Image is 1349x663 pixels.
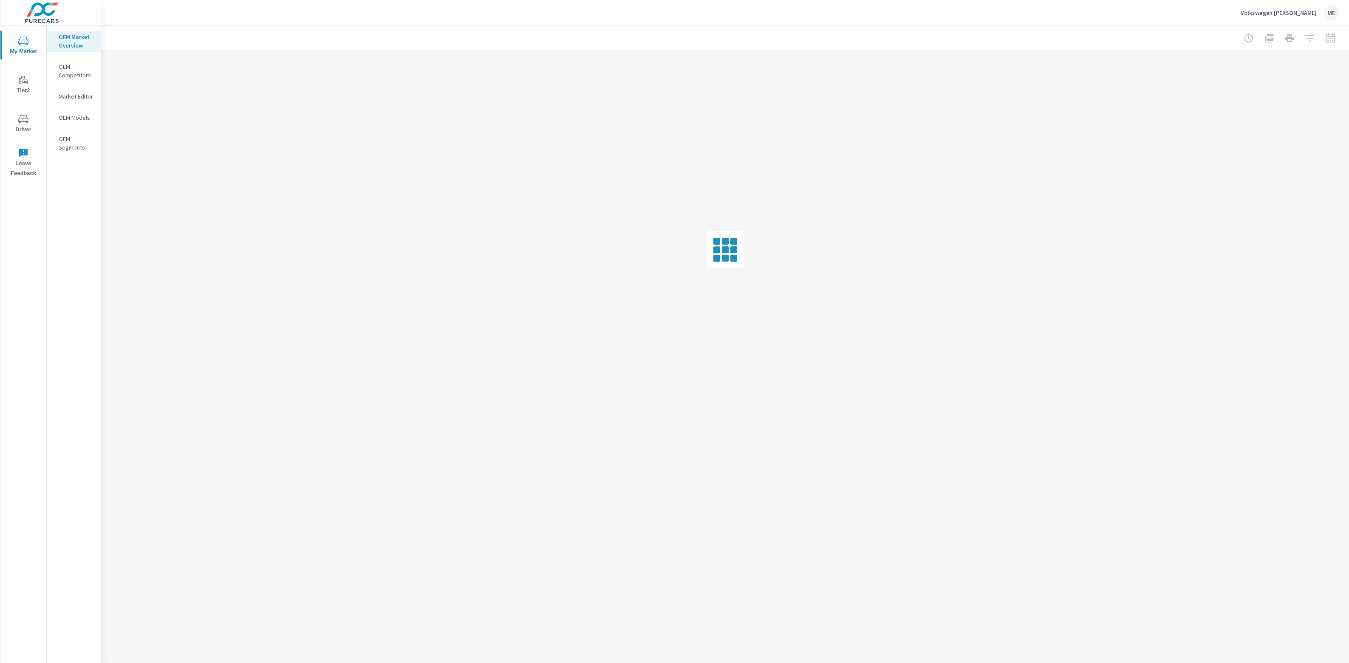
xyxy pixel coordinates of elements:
span: Tier2 [3,75,44,96]
span: My Market [3,36,44,56]
span: Leave Feedback [3,148,44,178]
p: OEM Competitors [59,62,94,79]
div: OEM Market Overview [47,31,101,52]
p: OEM Market Overview [59,33,94,50]
div: ME [1324,5,1339,20]
p: Volkswagen [PERSON_NAME] [1241,9,1317,17]
span: Driver [3,114,44,135]
div: OEM Segments [47,133,101,154]
div: Market Editor [47,90,101,103]
div: OEM Competitors [47,60,101,82]
p: OEM Segments [59,135,94,152]
p: Market Editor [59,92,94,101]
p: OEM Models [59,113,94,122]
div: nav menu [0,25,46,182]
div: OEM Models [47,111,101,124]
